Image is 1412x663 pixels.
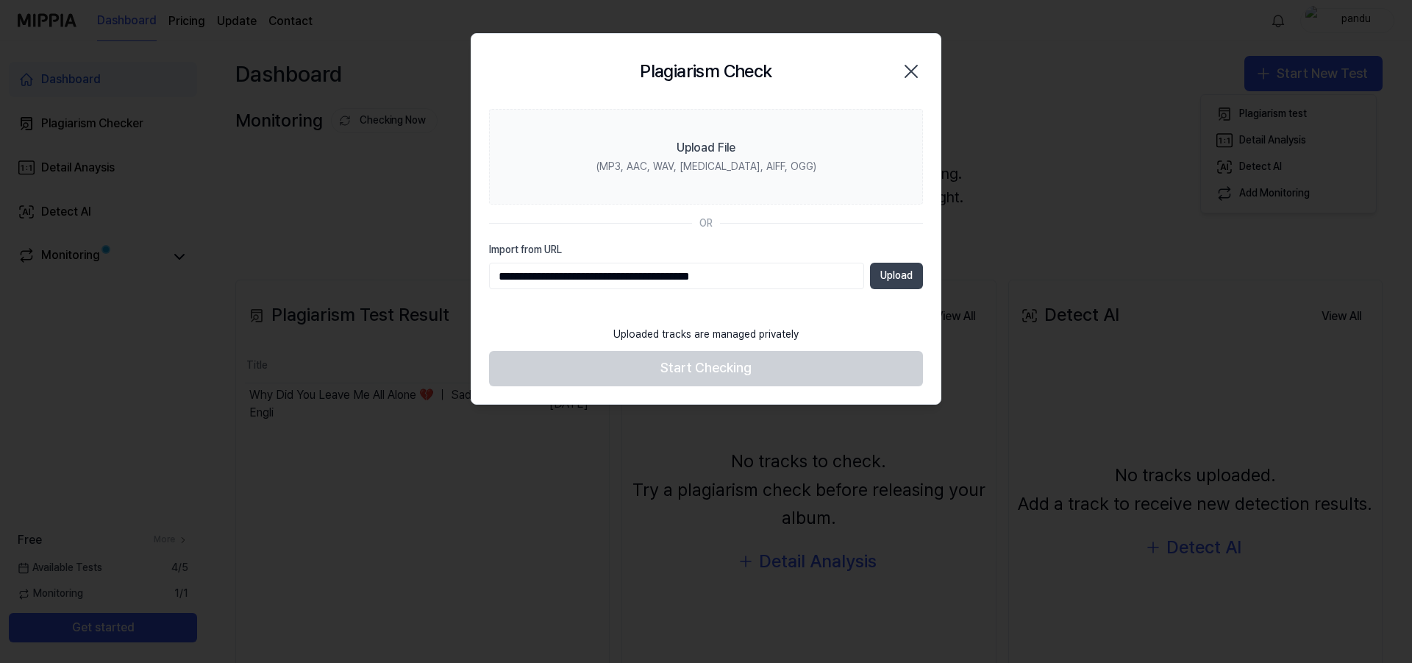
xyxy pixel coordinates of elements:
h2: Plagiarism Check [640,57,771,85]
button: Upload [870,263,923,289]
div: (MP3, AAC, WAV, [MEDICAL_DATA], AIFF, OGG) [596,160,816,174]
div: Upload File [677,139,735,157]
label: Import from URL [489,243,923,258]
div: Uploaded tracks are managed privately [605,319,807,351]
div: OR [699,216,713,231]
